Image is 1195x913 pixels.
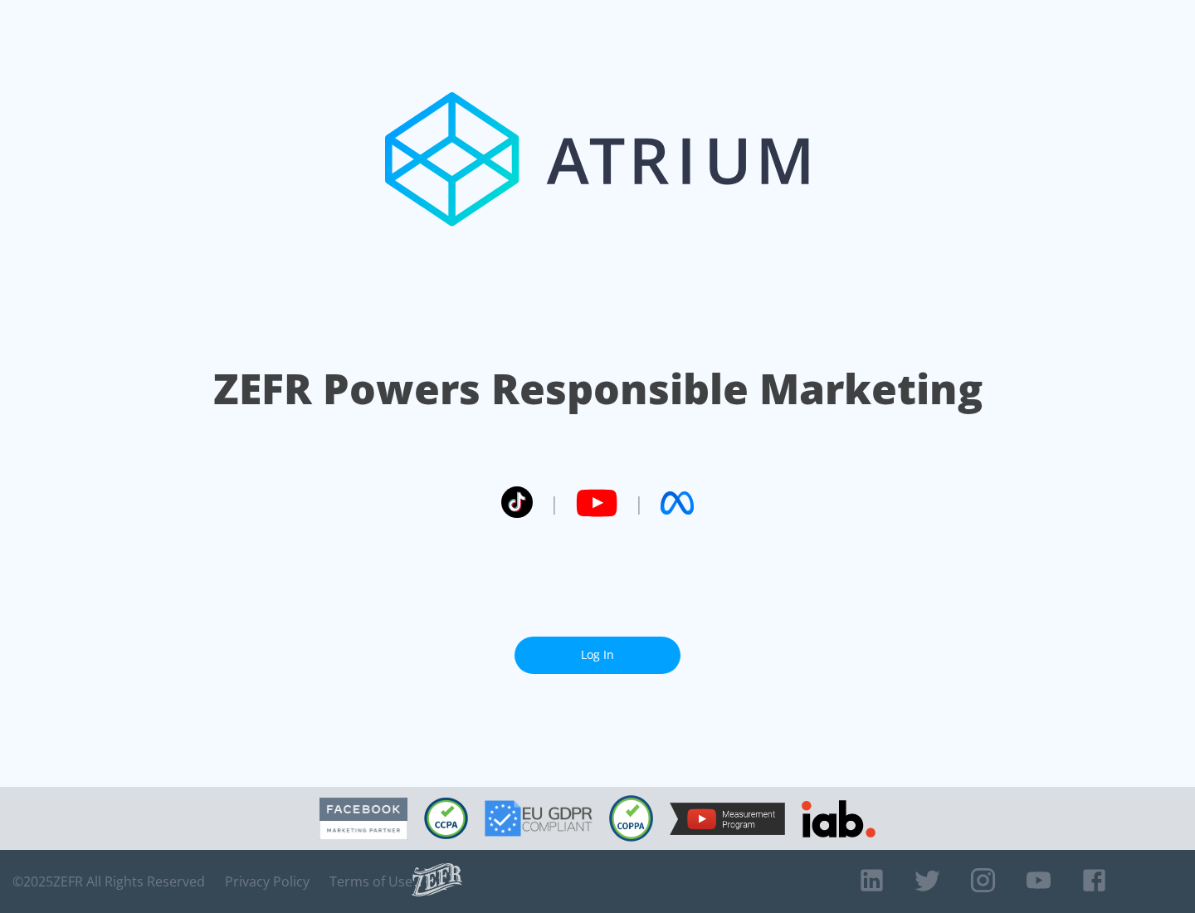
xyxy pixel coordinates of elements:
a: Terms of Use [329,873,412,890]
img: GDPR Compliant [485,800,593,837]
span: © 2025 ZEFR All Rights Reserved [12,873,205,890]
h1: ZEFR Powers Responsible Marketing [213,360,983,417]
a: Privacy Policy [225,873,310,890]
img: IAB [802,800,876,837]
img: YouTube Measurement Program [670,803,785,835]
a: Log In [515,637,680,674]
img: COPPA Compliant [609,795,653,842]
span: | [549,491,559,515]
span: | [634,491,644,515]
img: Facebook Marketing Partner [319,798,407,840]
img: CCPA Compliant [424,798,468,839]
